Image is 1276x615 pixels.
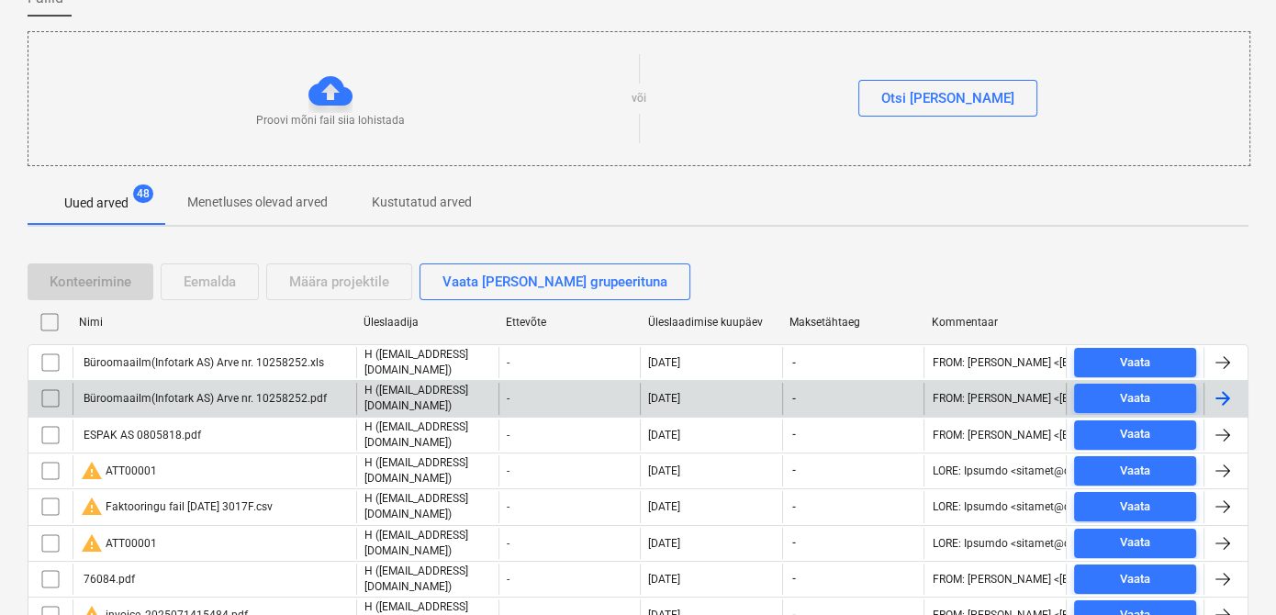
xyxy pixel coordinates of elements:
[1120,569,1150,590] div: Vaata
[647,316,775,329] div: Üleslaadimise kuupäev
[498,491,641,522] div: -
[858,80,1037,117] button: Otsi [PERSON_NAME]
[498,383,641,414] div: -
[442,270,667,294] div: Vaata [PERSON_NAME] grupeerituna
[1074,420,1196,450] button: Vaata
[81,573,135,586] div: 76084.pdf
[364,455,491,486] p: H ([EMAIL_ADDRESS][DOMAIN_NAME])
[364,419,491,451] p: H ([EMAIL_ADDRESS][DOMAIN_NAME])
[81,392,327,405] div: Büroomaailm(Infotark AS) Arve nr. 10258252.pdf
[648,356,680,369] div: [DATE]
[506,316,633,329] div: Ettevõte
[498,347,641,378] div: -
[1074,529,1196,558] button: Vaata
[1074,456,1196,486] button: Vaata
[790,391,798,407] span: -
[81,429,201,442] div: ESPAK AS 0805818.pdf
[1074,348,1196,377] button: Vaata
[790,499,798,515] span: -
[81,460,103,482] span: warning
[1074,492,1196,521] button: Vaata
[1120,424,1150,445] div: Vaata
[1120,461,1150,482] div: Vaata
[932,316,1059,329] div: Kommentaar
[1120,497,1150,518] div: Vaata
[79,316,349,329] div: Nimi
[1074,384,1196,413] button: Vaata
[648,464,680,477] div: [DATE]
[881,86,1014,110] div: Otsi [PERSON_NAME]
[364,491,491,522] p: H ([EMAIL_ADDRESS][DOMAIN_NAME])
[648,537,680,550] div: [DATE]
[372,193,472,212] p: Kustutatud arved
[790,463,798,478] span: -
[648,573,680,586] div: [DATE]
[789,316,917,329] div: Maksetähtaeg
[81,532,157,554] div: ATT00001
[81,460,157,482] div: ATT00001
[81,356,324,369] div: Büroomaailm(Infotark AS) Arve nr. 10258252.xls
[81,532,103,554] span: warning
[790,571,798,587] span: -
[81,496,273,518] div: Faktooringu fail [DATE] 3017F.csv
[498,455,641,486] div: -
[64,194,129,213] p: Uued arved
[790,355,798,371] span: -
[364,383,491,414] p: H ([EMAIL_ADDRESS][DOMAIN_NAME])
[790,535,798,551] span: -
[256,113,405,129] p: Proovi mõni fail siia lohistada
[1120,532,1150,553] div: Vaata
[648,392,680,405] div: [DATE]
[133,184,153,203] span: 48
[498,528,641,559] div: -
[1120,352,1150,374] div: Vaata
[81,496,103,518] span: warning
[364,528,491,559] p: H ([EMAIL_ADDRESS][DOMAIN_NAME])
[364,347,491,378] p: H ([EMAIL_ADDRESS][DOMAIN_NAME])
[498,419,641,451] div: -
[498,564,641,595] div: -
[1074,565,1196,594] button: Vaata
[790,427,798,442] span: -
[420,263,690,300] button: Vaata [PERSON_NAME] grupeerituna
[28,31,1250,166] div: Proovi mõni fail siia lohistadavõiOtsi [PERSON_NAME]
[187,193,328,212] p: Menetluses olevad arved
[364,564,491,595] p: H ([EMAIL_ADDRESS][DOMAIN_NAME])
[648,500,680,513] div: [DATE]
[364,316,491,329] div: Üleslaadija
[632,91,646,106] p: või
[1120,388,1150,409] div: Vaata
[648,429,680,442] div: [DATE]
